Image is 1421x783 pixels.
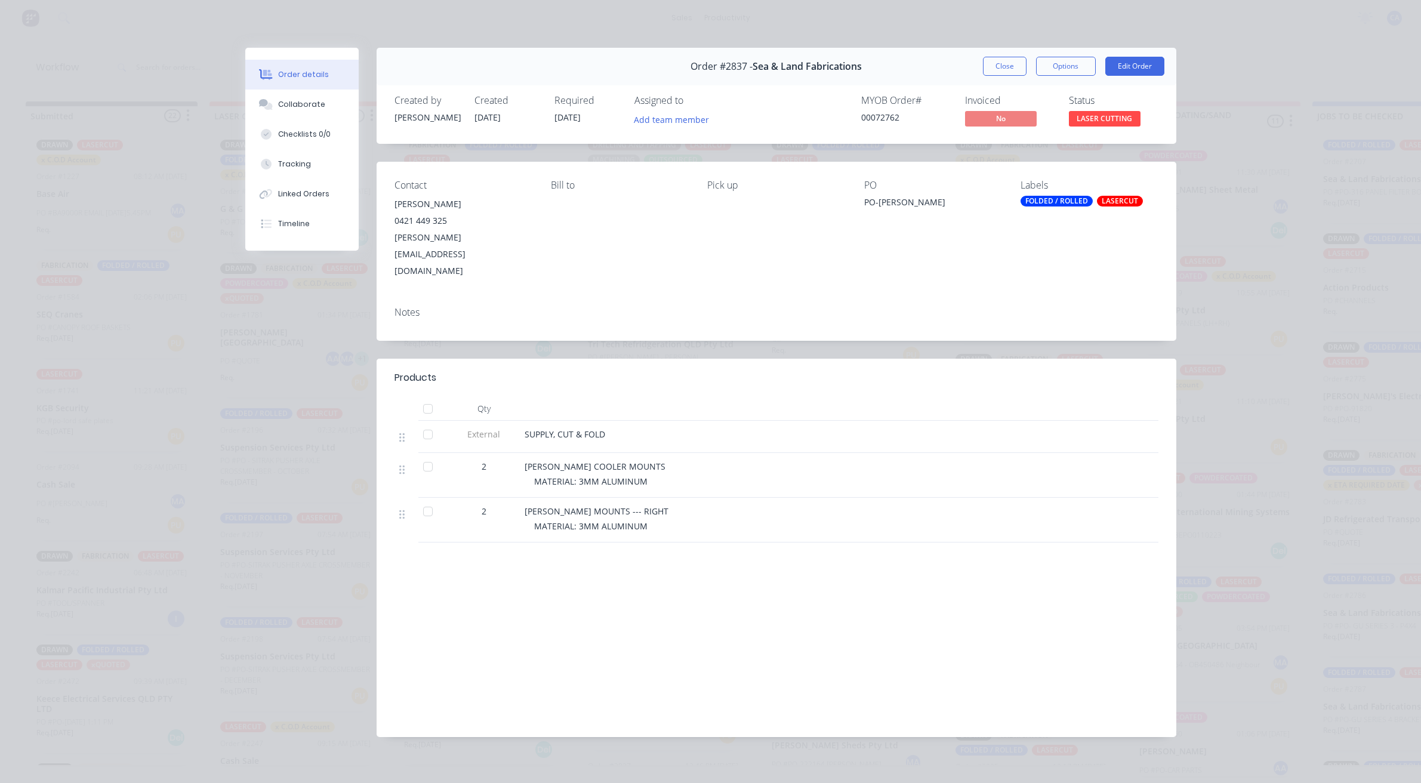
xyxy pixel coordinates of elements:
[634,95,754,106] div: Assigned to
[245,60,359,90] button: Order details
[448,397,520,421] div: Qty
[534,520,648,532] span: MATERIAL: 3MM ALUMINUM
[1105,57,1164,76] button: Edit Order
[278,129,331,140] div: Checklists 0/0
[965,95,1055,106] div: Invoiced
[1069,95,1158,106] div: Status
[965,111,1037,126] span: No
[525,505,668,517] span: [PERSON_NAME] MOUNTS --- RIGHT
[278,189,329,199] div: Linked Orders
[278,99,325,110] div: Collaborate
[753,61,862,72] span: Sea & Land Fabrications
[634,111,716,127] button: Add team member
[394,196,532,212] div: [PERSON_NAME]
[551,180,688,191] div: Bill to
[1021,196,1093,206] div: FOLDED / ROLLED
[394,212,532,229] div: 0421 449 325
[245,119,359,149] button: Checklists 0/0
[861,111,951,124] div: 00072762
[983,57,1027,76] button: Close
[278,218,310,229] div: Timeline
[394,196,532,279] div: [PERSON_NAME]0421 449 325[PERSON_NAME][EMAIL_ADDRESS][DOMAIN_NAME]
[1069,111,1141,129] button: LASER CUTTING
[691,61,753,72] span: Order #2837 -
[534,476,648,487] span: MATERIAL: 3MM ALUMINUM
[278,69,329,80] div: Order details
[453,428,515,440] span: External
[245,209,359,239] button: Timeline
[554,112,581,123] span: [DATE]
[394,371,436,385] div: Products
[864,180,1001,191] div: PO
[525,461,665,472] span: [PERSON_NAME] COOLER MOUNTS
[1069,111,1141,126] span: LASER CUTTING
[1021,180,1158,191] div: Labels
[482,505,486,517] span: 2
[474,95,540,106] div: Created
[245,149,359,179] button: Tracking
[1036,57,1096,76] button: Options
[525,429,605,440] span: SUPPLY, CUT & FOLD
[707,180,844,191] div: Pick up
[394,307,1158,318] div: Notes
[554,95,620,106] div: Required
[245,90,359,119] button: Collaborate
[245,179,359,209] button: Linked Orders
[394,229,532,279] div: [PERSON_NAME][EMAIL_ADDRESS][DOMAIN_NAME]
[394,111,460,124] div: [PERSON_NAME]
[864,196,1001,212] div: PO-[PERSON_NAME]
[394,180,532,191] div: Contact
[474,112,501,123] span: [DATE]
[1097,196,1143,206] div: LASERCUT
[627,111,715,127] button: Add team member
[861,95,951,106] div: MYOB Order #
[278,159,311,169] div: Tracking
[394,95,460,106] div: Created by
[482,460,486,473] span: 2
